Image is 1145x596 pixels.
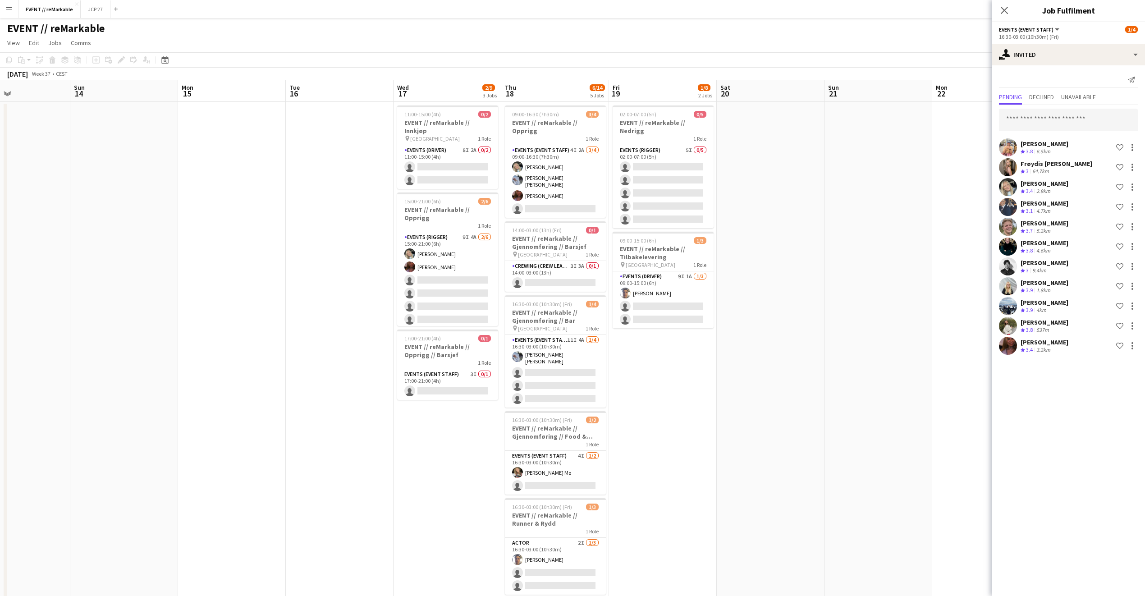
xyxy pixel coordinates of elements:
[586,227,599,234] span: 0/1
[1021,279,1068,287] div: [PERSON_NAME]
[478,198,491,205] span: 2/6
[512,111,559,118] span: 09:00-16:30 (7h30m)
[25,37,43,49] a: Edit
[512,417,572,423] span: 16:30-03:00 (10h30m) (Fri)
[505,424,606,440] h3: EVENT // reMarkable // Gjennomføring // Food & Beverage
[1029,94,1054,100] span: Declined
[1021,219,1068,227] div: [PERSON_NAME]
[478,335,491,342] span: 0/1
[992,5,1145,16] h3: Job Fulfilment
[397,369,498,400] app-card-role: Events (Event Staff)3I0/117:00-21:00 (4h)
[505,538,606,595] app-card-role: Actor2I1/316:30-03:00 (10h30m)[PERSON_NAME]
[18,0,81,18] button: EVENT // reMarkable
[397,119,498,135] h3: EVENT // reMarkable // Innkjøp
[505,511,606,527] h3: EVENT // reMarkable // Runner & Rydd
[586,417,599,423] span: 1/2
[397,145,498,189] app-card-role: Events (Driver)8I2A0/211:00-15:00 (4h)
[7,22,105,35] h1: EVENT // reMarkable
[613,232,714,328] app-job-card: 09:00-15:00 (6h)1/3EVENT // reMarkable // Tilbakelevering [GEOGRAPHIC_DATA]1 RoleEvents (Driver)9...
[936,83,948,92] span: Mon
[1035,307,1048,314] div: 4km
[505,105,606,218] div: 09:00-16:30 (7h30m)3/4EVENT // reMarkable // Opprigg1 RoleEvents (Event Staff)4I2A3/409:00-16:30 ...
[1026,227,1033,234] span: 3.7
[698,84,710,91] span: 1/8
[182,83,193,92] span: Mon
[590,92,605,99] div: 5 Jobs
[505,308,606,325] h3: EVENT // reMarkable // Gjennomføring // Bar
[613,119,714,135] h3: EVENT // reMarkable // Nedrigg
[518,325,568,332] span: [GEOGRAPHIC_DATA]
[999,94,1022,100] span: Pending
[67,37,95,49] a: Comms
[586,301,599,307] span: 1/4
[505,221,606,292] app-job-card: 14:00-03:00 (13h) (Fri)0/1EVENT // reMarkable // Gjennomføring // Barsjef [GEOGRAPHIC_DATA]1 Role...
[1035,188,1052,195] div: 2.9km
[719,88,730,99] span: 20
[404,198,441,205] span: 15:00-21:00 (6h)
[1030,168,1051,175] div: 64.7km
[1026,287,1033,293] span: 3.9
[1021,298,1068,307] div: [PERSON_NAME]
[1026,148,1033,155] span: 3.8
[613,145,714,228] app-card-role: Events (Rigger)5I0/502:00-07:00 (5h)
[999,26,1053,33] span: Events (Event Staff)
[397,232,498,328] app-card-role: Events (Rigger)9I4A2/615:00-21:00 (6h)[PERSON_NAME][PERSON_NAME]
[586,528,599,535] span: 1 Role
[1035,326,1051,334] div: 537m
[992,44,1145,65] div: Invited
[698,92,712,99] div: 2 Jobs
[586,111,599,118] span: 3/4
[693,135,706,142] span: 1 Role
[180,88,193,99] span: 15
[4,37,23,49] a: View
[586,441,599,448] span: 1 Role
[397,105,498,189] app-job-card: 11:00-15:00 (4h)0/2EVENT // reMarkable // Innkjøp [GEOGRAPHIC_DATA]1 RoleEvents (Driver)8I2A0/211...
[512,227,562,234] span: 14:00-03:00 (13h) (Fri)
[478,222,491,229] span: 1 Role
[397,206,498,222] h3: EVENT // reMarkable // Opprigg
[397,343,498,359] h3: EVENT // reMarkable // Opprigg // Barsjef
[288,88,300,99] span: 16
[620,111,656,118] span: 02:00-07:00 (5h)
[478,135,491,142] span: 1 Role
[505,83,516,92] span: Thu
[478,359,491,366] span: 1 Role
[505,335,606,408] app-card-role: Events (Event Staff)11I4A1/416:30-03:00 (10h30m)[PERSON_NAME] [PERSON_NAME]
[396,88,409,99] span: 17
[29,39,39,47] span: Edit
[289,83,300,92] span: Tue
[828,83,839,92] span: Sun
[397,330,498,400] app-job-card: 17:00-21:00 (4h)0/1EVENT // reMarkable // Opprigg // Barsjef1 RoleEvents (Event Staff)3I0/117:00-...
[1035,287,1052,294] div: 1.8km
[1021,179,1068,188] div: [PERSON_NAME]
[410,135,460,142] span: [GEOGRAPHIC_DATA]
[693,261,706,268] span: 1 Role
[505,119,606,135] h3: EVENT // reMarkable // Opprigg
[611,88,620,99] span: 19
[1026,267,1029,274] span: 3
[518,251,568,258] span: [GEOGRAPHIC_DATA]
[1026,188,1033,194] span: 3.4
[1026,168,1029,174] span: 3
[71,39,91,47] span: Comms
[1035,148,1052,156] div: 6.5km
[1021,239,1068,247] div: [PERSON_NAME]
[1035,346,1052,354] div: 3.2km
[720,83,730,92] span: Sat
[397,83,409,92] span: Wed
[1026,247,1033,254] span: 3.8
[999,26,1061,33] button: Events (Event Staff)
[613,105,714,228] app-job-card: 02:00-07:00 (5h)0/5EVENT // reMarkable // Nedrigg1 RoleEvents (Rigger)5I0/502:00-07:00 (5h)
[1021,318,1068,326] div: [PERSON_NAME]
[620,237,656,244] span: 09:00-15:00 (6h)
[1026,326,1033,333] span: 3.8
[7,39,20,47] span: View
[397,193,498,326] app-job-card: 15:00-21:00 (6h)2/6EVENT // reMarkable // Opprigg1 RoleEvents (Rigger)9I4A2/615:00-21:00 (6h)[PER...
[694,111,706,118] span: 0/5
[81,0,110,18] button: JCP 27
[1026,207,1033,214] span: 3.1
